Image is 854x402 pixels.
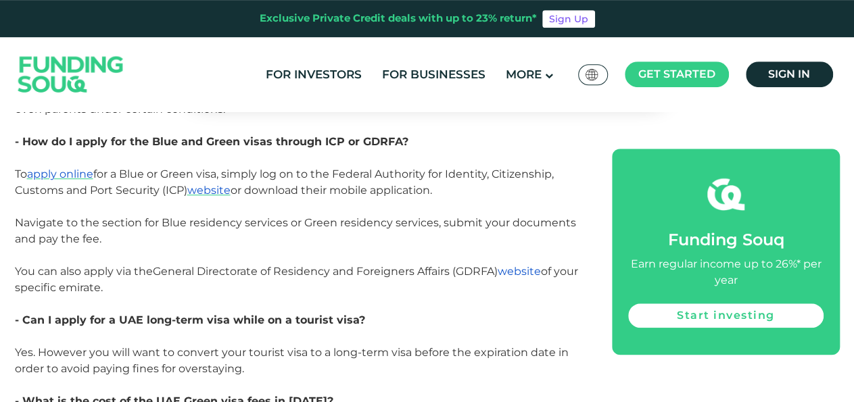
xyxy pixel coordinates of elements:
[638,68,715,80] span: Get started
[153,265,541,278] a: General Directorate of Residency and Foreigners Affairs (GDRFA)website
[628,256,823,288] div: Earn regular income up to 26%* per year
[260,11,537,26] div: Exclusive Private Credit deals with up to 23% return*
[379,64,489,86] a: For Businesses
[15,313,365,326] span: - Can I apply for a UAE long-term visa while on a tourist visa?
[5,41,137,109] img: Logo
[707,176,744,213] img: fsicon
[262,64,365,86] a: For Investors
[542,10,595,28] a: Sign Up
[27,168,93,180] a: apply online
[15,135,408,148] span: - How do I apply for the Blue and Green visas through ICP or GDRFA?
[15,168,576,245] span: To for a Blue or Green visa, simply log on to the Federal Authority for Identity, Citizenship, Cu...
[628,303,823,328] a: Start investing
[15,346,569,375] span: Yes. However you will want to convert your tourist visa to a long-term visa before the expiration...
[15,265,578,294] span: You can also apply via the of your specific emirate.
[187,184,231,197] a: website
[586,69,598,80] img: SA Flag
[498,265,541,278] span: website
[746,61,833,87] a: Sign in
[667,230,784,249] span: Funding Souq
[506,68,542,81] span: More
[768,68,810,80] span: Sign in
